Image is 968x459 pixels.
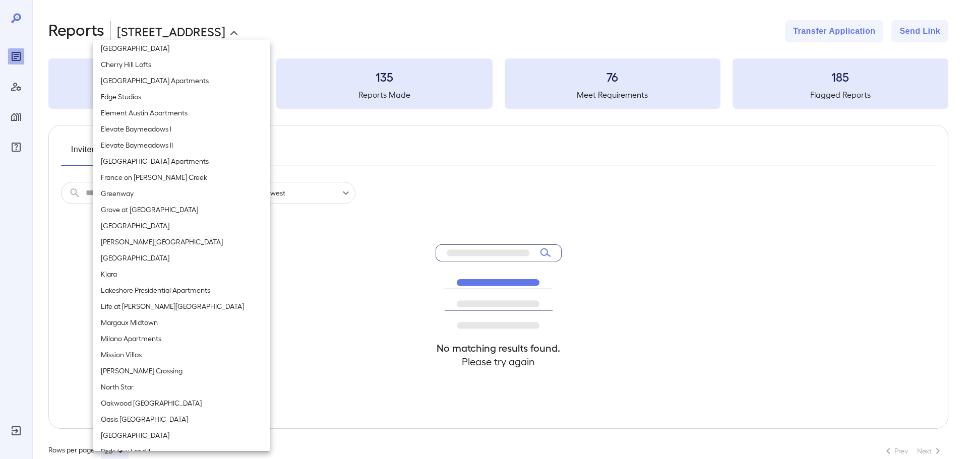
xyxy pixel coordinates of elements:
[93,266,270,282] li: Klara
[93,314,270,331] li: Margaux Midtown
[93,411,270,427] li: Oasis [GEOGRAPHIC_DATA]
[93,153,270,169] li: [GEOGRAPHIC_DATA] Apartments
[93,427,270,443] li: [GEOGRAPHIC_DATA]
[93,282,270,298] li: Lakeshore Presidential Apartments
[93,169,270,185] li: France on [PERSON_NAME] Creek
[93,347,270,363] li: Mission Villas
[93,331,270,347] li: Milano Apartments
[93,218,270,234] li: [GEOGRAPHIC_DATA]
[93,89,270,105] li: Edge Studios
[93,250,270,266] li: [GEOGRAPHIC_DATA]
[93,105,270,121] li: Element Austin Apartments
[93,40,270,56] li: [GEOGRAPHIC_DATA]
[93,202,270,218] li: Grove at [GEOGRAPHIC_DATA]
[93,363,270,379] li: [PERSON_NAME] Crossing
[93,379,270,395] li: North Star
[93,121,270,137] li: Elevate Baymeadows I
[93,298,270,314] li: Life at [PERSON_NAME][GEOGRAPHIC_DATA]
[93,137,270,153] li: Elevate Baymeadows II
[93,73,270,89] li: [GEOGRAPHIC_DATA] Apartments
[93,395,270,411] li: Oakwood [GEOGRAPHIC_DATA]
[93,234,270,250] li: [PERSON_NAME][GEOGRAPHIC_DATA]
[93,185,270,202] li: Greenway
[93,56,270,73] li: Cherry Hill Lofts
